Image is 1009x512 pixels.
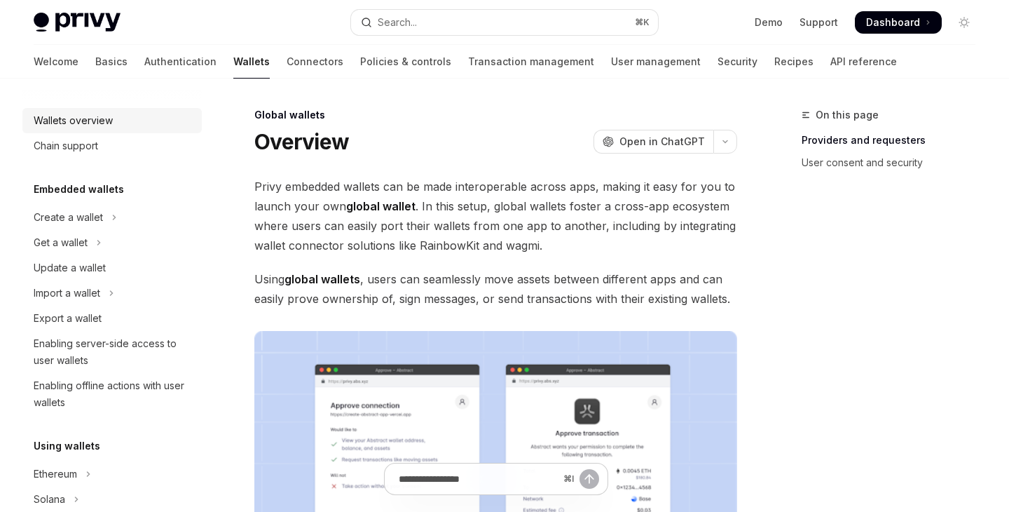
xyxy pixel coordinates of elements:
[144,45,217,79] a: Authentication
[351,10,657,35] button: Open search
[593,130,713,154] button: Open in ChatGPT
[953,11,975,34] button: Toggle dark mode
[22,487,202,512] button: Toggle Solana section
[22,133,202,159] a: Chain support
[22,205,202,230] button: Toggle Create a wallet section
[34,377,193,411] div: Enabling offline actions with user wallets
[802,129,987,151] a: Providers and requesters
[866,15,920,29] span: Dashboard
[360,45,451,79] a: Policies & controls
[22,108,202,133] a: Wallets overview
[34,260,106,276] div: Update a wallet
[34,209,103,226] div: Create a wallet
[254,129,349,154] h1: Overview
[816,107,879,123] span: On this page
[254,269,737,309] span: Using , users can seamlessly move assets between different apps and can easily prove ownership of...
[22,373,202,415] a: Enabling offline actions with user wallets
[34,438,100,454] h5: Using wallets
[34,137,98,154] div: Chain support
[635,17,650,28] span: ⌘ K
[254,108,737,122] div: Global wallets
[34,112,113,129] div: Wallets overview
[619,135,705,149] span: Open in ChatGPT
[802,151,987,174] a: User consent and security
[22,230,202,255] button: Toggle Get a wallet section
[718,45,757,79] a: Security
[22,331,202,373] a: Enabling server-side access to user wallets
[774,45,814,79] a: Recipes
[34,285,100,302] div: Import a wallet
[22,306,202,331] a: Export a wallet
[34,234,88,251] div: Get a wallet
[34,335,193,369] div: Enabling server-side access to user wallets
[830,45,897,79] a: API reference
[399,464,558,494] input: Ask a question...
[34,466,77,483] div: Ethereum
[287,45,343,79] a: Connectors
[755,15,783,29] a: Demo
[378,14,417,31] div: Search...
[34,491,65,508] div: Solana
[22,281,202,306] button: Toggle Import a wallet section
[22,462,202,487] button: Toggle Ethereum section
[284,272,360,286] strong: global wallets
[346,199,416,213] strong: global wallet
[95,45,128,79] a: Basics
[34,181,124,198] h5: Embedded wallets
[254,177,737,255] span: Privy embedded wallets can be made interoperable across apps, making it easy for you to launch yo...
[233,45,270,79] a: Wallets
[799,15,838,29] a: Support
[468,45,594,79] a: Transaction management
[34,13,121,32] img: light logo
[22,255,202,281] a: Update a wallet
[611,45,701,79] a: User management
[855,11,942,34] a: Dashboard
[579,469,599,489] button: Send message
[34,310,102,327] div: Export a wallet
[34,45,78,79] a: Welcome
